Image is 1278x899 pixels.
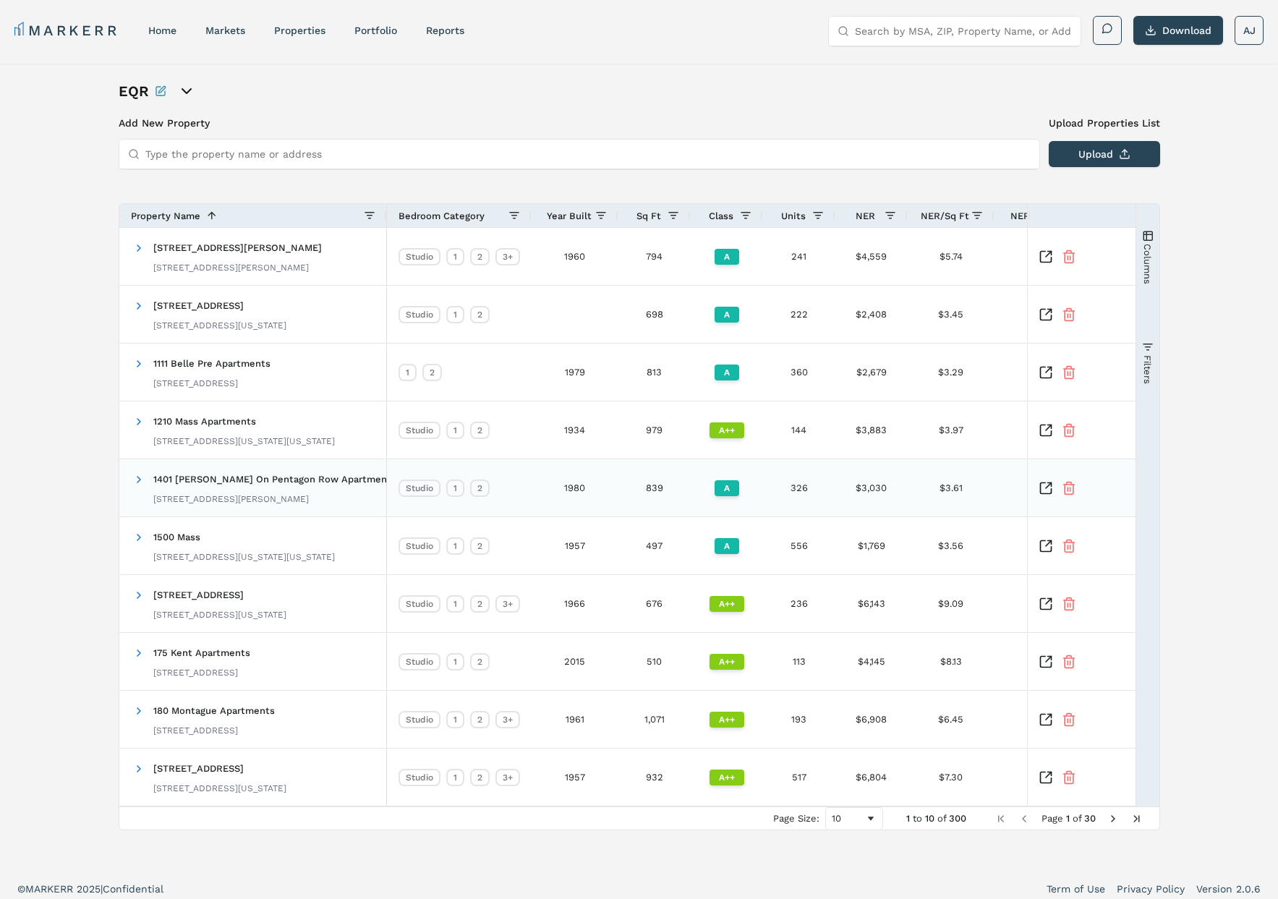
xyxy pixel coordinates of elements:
div: 979 [618,401,691,459]
div: $3,883 [835,401,908,459]
div: 2 [470,306,490,323]
input: Type the property name or address [145,140,1031,169]
button: Remove Property From Portfolio [1062,423,1076,438]
div: Studio [399,595,440,613]
div: [STREET_ADDRESS][US_STATE] [153,609,286,621]
label: Upload Properties List [1049,116,1160,130]
div: 497 [618,517,691,574]
div: A++ [710,596,744,612]
div: A++ [710,770,744,785]
div: 2 [470,537,490,555]
div: 236 [763,575,835,632]
div: 222 [763,286,835,343]
div: [STREET_ADDRESS][US_STATE][US_STATE] [153,551,335,563]
div: 698 [618,286,691,343]
span: AJ [1243,23,1256,38]
div: 360 [763,344,835,401]
div: [STREET_ADDRESS][US_STATE][US_STATE] [153,435,335,447]
span: NER [856,210,875,221]
div: 1934 [532,401,618,459]
span: Class [709,210,733,221]
span: © [17,883,25,895]
div: 794 [618,228,691,285]
div: -0.15% [994,691,1139,748]
div: 3+ [495,595,520,613]
span: MARKERR [25,883,77,895]
div: Studio [399,711,440,728]
div: 241 [763,228,835,285]
a: Inspect Comparable [1039,539,1053,553]
a: Inspect Comparable [1039,655,1053,669]
span: Bedroom Category [399,210,485,221]
div: 517 [763,749,835,806]
a: Inspect Comparable [1039,481,1053,495]
div: 676 [618,575,691,632]
div: $4,145 [835,633,908,690]
div: - [994,344,1139,401]
div: 113 [763,633,835,690]
div: $6,804 [835,749,908,806]
div: 2 [470,595,490,613]
div: 326 [763,459,835,516]
span: [STREET_ADDRESS] [153,589,244,600]
div: - [994,401,1139,459]
div: 1 [446,595,464,613]
span: 1 [1066,813,1070,824]
div: 144 [763,401,835,459]
span: NER/Sq Ft [921,210,969,221]
a: Inspect Comparable [1039,250,1053,264]
div: A [715,538,739,554]
span: 1 [906,813,910,824]
div: $3.56 [908,517,994,574]
div: Next Page [1107,813,1119,825]
h3: Add New Property [119,116,1040,130]
div: 1 [446,537,464,555]
div: 932 [618,749,691,806]
div: $1,769 [835,517,908,574]
div: 1966 [532,575,618,632]
a: Privacy Policy [1117,882,1185,896]
div: A++ [710,712,744,728]
div: [STREET_ADDRESS] [153,667,250,678]
a: Inspect Comparable [1039,365,1053,380]
span: 300 [949,813,966,824]
div: 2 [470,480,490,497]
div: 3+ [495,769,520,786]
div: 1979 [532,344,618,401]
div: A [715,307,739,323]
div: $3.97 [908,401,994,459]
span: 1210 Mass Apartments [153,416,256,427]
span: Sq Ft [636,210,661,221]
div: - [994,459,1139,516]
div: Studio [399,422,440,439]
div: Studio [399,248,440,265]
div: 1 [446,769,464,786]
button: Remove Property From Portfolio [1062,365,1076,380]
button: Rename this portfolio [155,81,166,101]
div: 2 [470,422,490,439]
div: 2 [470,248,490,265]
div: [STREET_ADDRESS][PERSON_NAME] [153,262,322,273]
div: $3,030 [835,459,908,516]
div: Last Page [1130,813,1142,825]
div: Page Size [825,807,883,830]
button: Remove Property From Portfolio [1062,250,1076,264]
span: Filters [1142,354,1153,383]
input: Search by MSA, ZIP, Property Name, or Address [855,17,1072,46]
span: Year Built [547,210,592,221]
button: Remove Property From Portfolio [1062,770,1076,785]
div: -0.10% [994,749,1139,806]
div: $3.29 [908,344,994,401]
div: $7.30 [908,749,994,806]
button: Download [1133,16,1223,45]
div: [STREET_ADDRESS] [153,725,275,736]
div: $5.74 [908,228,994,285]
div: 813 [618,344,691,401]
div: - [994,633,1139,690]
div: $6,908 [835,691,908,748]
span: 180 Montague Apartments [153,705,275,716]
div: 1 [446,248,464,265]
div: A [715,480,739,496]
a: MARKERR [14,20,119,41]
button: Remove Property From Portfolio [1062,481,1076,495]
